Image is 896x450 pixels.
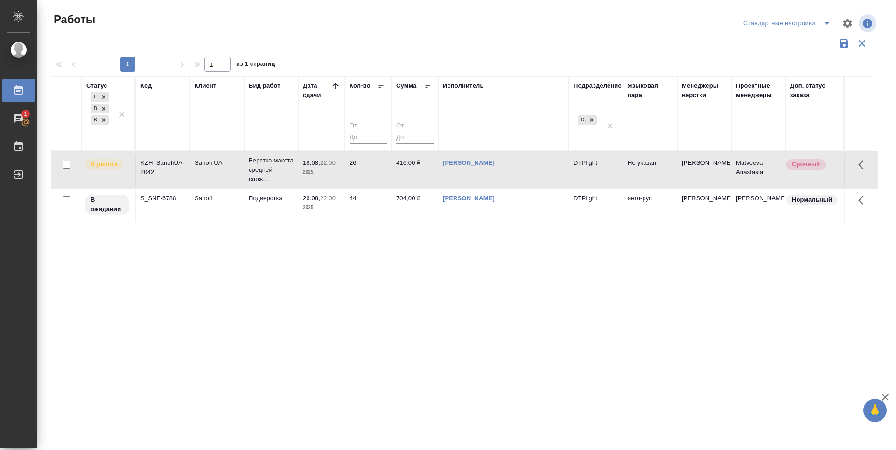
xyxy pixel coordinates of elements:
input: От [396,120,434,132]
div: Вид работ [249,81,280,91]
span: Посмотреть информацию [859,14,878,32]
div: В работе [91,104,98,114]
td: DTPlight [569,154,623,186]
td: Matveeva Anastasia [731,154,785,186]
p: 2025 [303,203,340,212]
button: Сохранить фильтры [835,35,853,52]
div: Дата сдачи [303,81,331,100]
button: Здесь прячутся важные кнопки [853,189,875,211]
p: 26.08, [303,195,320,202]
p: Верстка макета средней слож... [249,156,294,184]
div: DTPlight [577,114,598,126]
button: Здесь прячутся важные кнопки [853,154,875,176]
td: 44 [345,189,392,222]
div: Исполнитель назначен, приступать к работе пока рано [84,194,130,216]
p: 2025 [303,168,340,177]
td: DTPlight [569,189,623,222]
div: Проектные менеджеры [736,81,781,100]
a: 1 [2,107,35,130]
div: Статус [86,81,107,91]
p: Нормальный [792,195,832,204]
span: Работы [51,12,95,27]
p: 22:00 [320,195,336,202]
input: До [396,132,434,143]
a: [PERSON_NAME] [443,159,495,166]
td: англ-рус [623,189,677,222]
div: Код [140,81,152,91]
p: Sanofi [195,194,239,203]
input: От [350,120,387,132]
div: Менеджеры верстки [682,81,727,100]
div: Исполнитель [443,81,484,91]
div: Готов к работе, В работе, В ожидании [90,114,110,126]
td: 704,00 ₽ [392,189,438,222]
span: 1 [18,109,33,119]
div: Исполнитель выполняет работу [84,158,130,171]
p: Срочный [792,160,820,169]
div: Сумма [396,81,416,91]
td: [PERSON_NAME] [731,189,785,222]
p: В ожидании [91,195,124,214]
span: 🙏 [867,401,883,420]
p: [PERSON_NAME] [682,158,727,168]
p: 18.08, [303,159,320,166]
p: В работе [91,160,118,169]
span: из 1 страниц [236,58,275,72]
p: Sanofi UA [195,158,239,168]
p: [PERSON_NAME] [682,194,727,203]
p: Подверстка [249,194,294,203]
button: 🙏 [863,399,887,422]
div: Доп. статус заказа [790,81,839,100]
div: Готов к работе, В работе, В ожидании [90,91,110,103]
div: Готов к работе [91,92,98,102]
div: Подразделение [574,81,622,91]
div: DTPlight [578,115,587,125]
td: 416,00 ₽ [392,154,438,186]
button: Сбросить фильтры [853,35,871,52]
div: Кол-во [350,81,371,91]
div: В ожидании [91,115,98,125]
div: S_SNF-6788 [140,194,185,203]
p: 22:00 [320,159,336,166]
a: [PERSON_NAME] [443,195,495,202]
div: Клиент [195,81,216,91]
div: Готов к работе, В работе, В ожидании [90,103,110,115]
div: Языковая пара [628,81,672,100]
div: split button [741,16,836,31]
td: Не указан [623,154,677,186]
div: KZH_SanofiUA-2042 [140,158,185,177]
td: 26 [345,154,392,186]
input: До [350,132,387,143]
